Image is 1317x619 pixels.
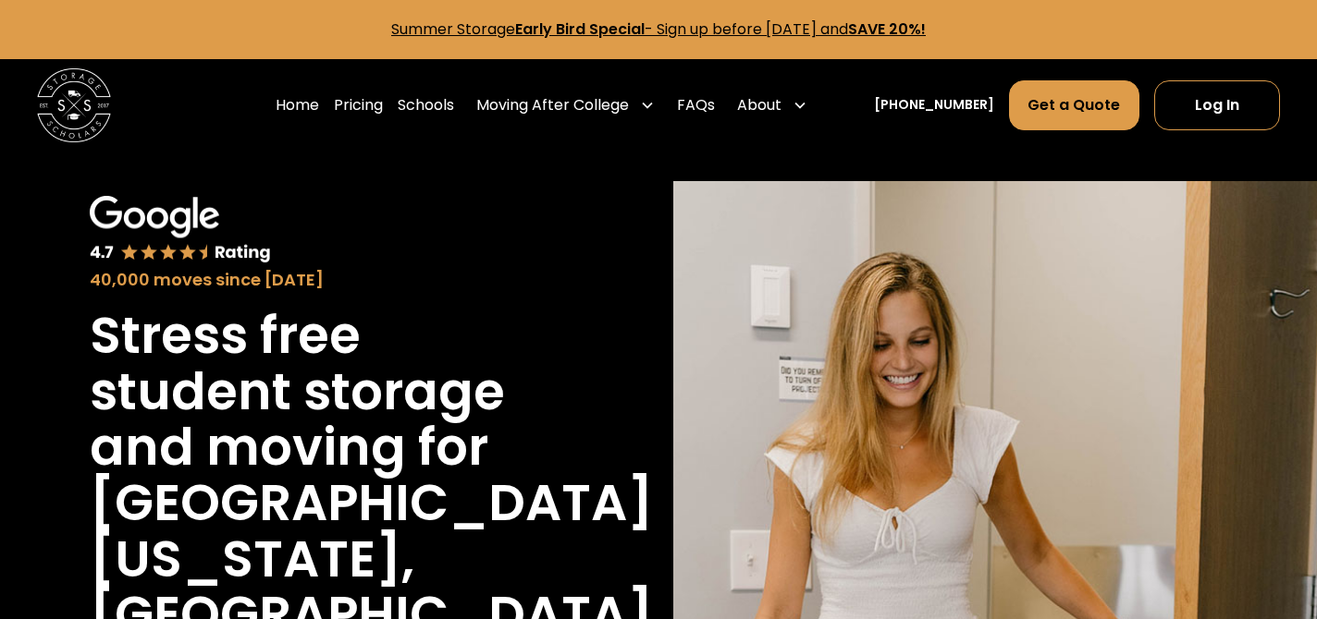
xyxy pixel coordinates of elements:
a: home [37,68,111,142]
a: Schools [398,79,454,131]
a: Home [276,79,319,131]
a: Summer StorageEarly Bird Special- Sign up before [DATE] andSAVE 20%! [391,18,926,40]
div: Moving After College [476,94,629,116]
a: [PHONE_NUMBER] [874,95,994,115]
div: Moving After College [469,79,662,131]
a: Get a Quote [1009,80,1140,130]
a: Log In [1154,80,1280,130]
a: Pricing [334,79,383,131]
img: Storage Scholars main logo [37,68,111,142]
strong: Early Bird Special [515,18,645,40]
strong: SAVE 20%! [848,18,926,40]
h1: Stress free student storage and moving for [90,308,553,475]
img: Google 4.7 star rating [90,196,271,265]
div: 40,000 moves since [DATE] [90,268,553,293]
div: About [737,94,782,116]
div: About [730,79,815,131]
a: FAQs [677,79,715,131]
